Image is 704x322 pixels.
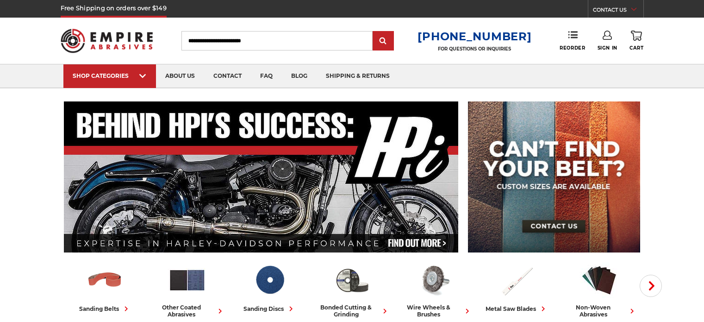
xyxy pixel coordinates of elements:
[480,261,554,314] a: metal saw blades
[73,72,147,79] div: SHOP CATEGORIES
[79,304,131,314] div: sanding belts
[580,261,618,299] img: Non-woven Abrasives
[417,30,531,43] a: [PHONE_NUMBER]
[68,261,143,314] a: sanding belts
[168,261,206,299] img: Other Coated Abrasives
[560,45,585,51] span: Reorder
[156,64,204,88] a: about us
[598,45,617,51] span: Sign In
[315,304,390,318] div: bonded cutting & grinding
[204,64,251,88] a: contact
[232,261,307,314] a: sanding discs
[397,304,472,318] div: wire wheels & brushes
[86,261,124,299] img: Sanding Belts
[468,101,640,253] img: promo banner for custom belts.
[417,46,531,52] p: FOR QUESTIONS OR INQUIRIES
[629,45,643,51] span: Cart
[593,5,643,18] a: CONTACT US
[629,31,643,51] a: Cart
[486,304,548,314] div: metal saw blades
[250,261,289,299] img: Sanding Discs
[61,23,153,59] img: Empire Abrasives
[498,261,536,299] img: Metal Saw Blades
[560,31,585,51] a: Reorder
[251,64,282,88] a: faq
[640,275,662,297] button: Next
[397,261,472,318] a: wire wheels & brushes
[243,304,296,314] div: sanding discs
[415,261,454,299] img: Wire Wheels & Brushes
[315,261,390,318] a: bonded cutting & grinding
[562,261,637,318] a: non-woven abrasives
[562,304,637,318] div: non-woven abrasives
[374,32,392,51] input: Submit
[317,64,399,88] a: shipping & returns
[64,101,459,253] img: Banner for an interview featuring Horsepower Inc who makes Harley performance upgrades featured o...
[333,261,371,299] img: Bonded Cutting & Grinding
[150,304,225,318] div: other coated abrasives
[150,261,225,318] a: other coated abrasives
[282,64,317,88] a: blog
